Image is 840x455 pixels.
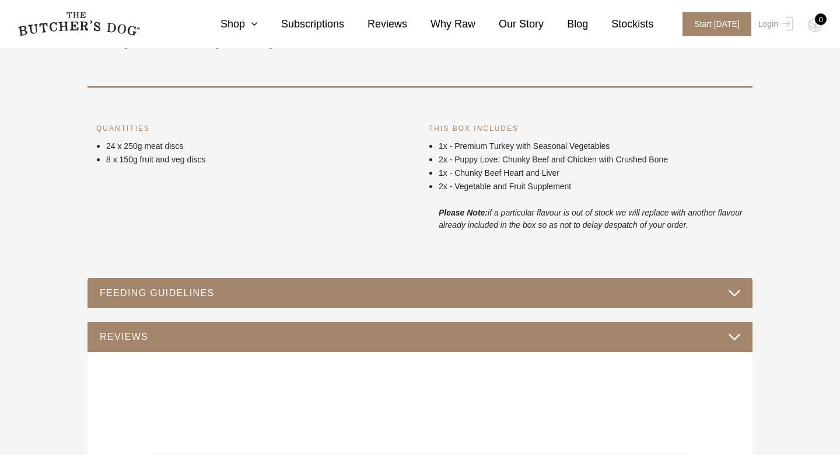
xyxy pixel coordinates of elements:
span: Start [DATE] [682,12,751,36]
a: Subscriptions [258,16,344,32]
a: Stockists [588,16,653,32]
button: REVIEWS [99,329,741,345]
a: Why Raw [407,16,475,32]
a: Blog [544,16,588,32]
a: Reviews [344,16,407,32]
p: 1x - Chunky Beef Heart and Liver [439,167,744,179]
img: TBD_Cart-Empty.png [808,18,822,33]
i: Please Note: [439,208,488,217]
a: Shop [197,16,258,32]
h6: QUANTITIES [96,123,411,134]
p: 24 x 250g meat discs [106,140,411,152]
h6: THIS BOX INCLUDES [429,123,744,134]
p: 8 x 150g fruit and veg discs [106,154,411,166]
p: 1x - Premium Turkey with Seasonal Vegetables [439,140,744,152]
a: Start [DATE] [671,12,755,36]
a: Login [755,12,793,36]
a: Our Story [475,16,544,32]
i: if a particular flavour is out of stock we will replace with another flavour already included in ... [439,208,743,230]
p: 2x - Puppy Love: Chunky Beef and Chicken with Crushed Bone [439,154,744,166]
button: FEEDING GUIDELINES [99,285,741,301]
div: 0 [815,13,827,25]
p: 2x - Vegetable and Fruit Supplement [439,180,744,193]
